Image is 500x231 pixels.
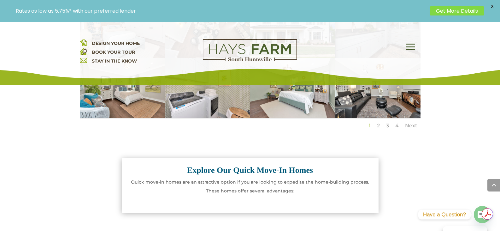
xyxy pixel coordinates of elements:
a: Get More Details [430,6,484,15]
a: Next [405,123,417,129]
strong: Explore Our Quick Move-In Homes [187,166,313,175]
a: hays farm homes huntsville development [203,57,297,63]
img: 2106-Forest-Gate-74-400x284.jpg [80,58,165,119]
img: design your home [80,39,87,46]
img: 2106-Forest-Gate-69-400x284.jpg [335,58,421,119]
p: Quick move-in homes are an attractive option if you are looking to expedite the home-building pro... [130,178,371,200]
a: STAY IN THE KNOW [92,58,137,64]
a: DESIGN YOUR HOME [92,40,140,46]
a: 2 [377,123,380,129]
img: 2106-Forest-Gate-70-400x284.jpg [250,58,335,119]
a: 1 [369,123,371,129]
a: 3 [386,123,389,129]
img: 2106-Forest-Gate-73-400x284.jpg [165,58,250,119]
img: book your home tour [80,48,87,55]
span: X [487,2,497,11]
p: Rates as low as 5.75%* with our preferred lender [16,8,426,14]
img: Logo [203,39,297,62]
a: BOOK YOUR TOUR [92,49,135,55]
a: 4 [395,123,399,129]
